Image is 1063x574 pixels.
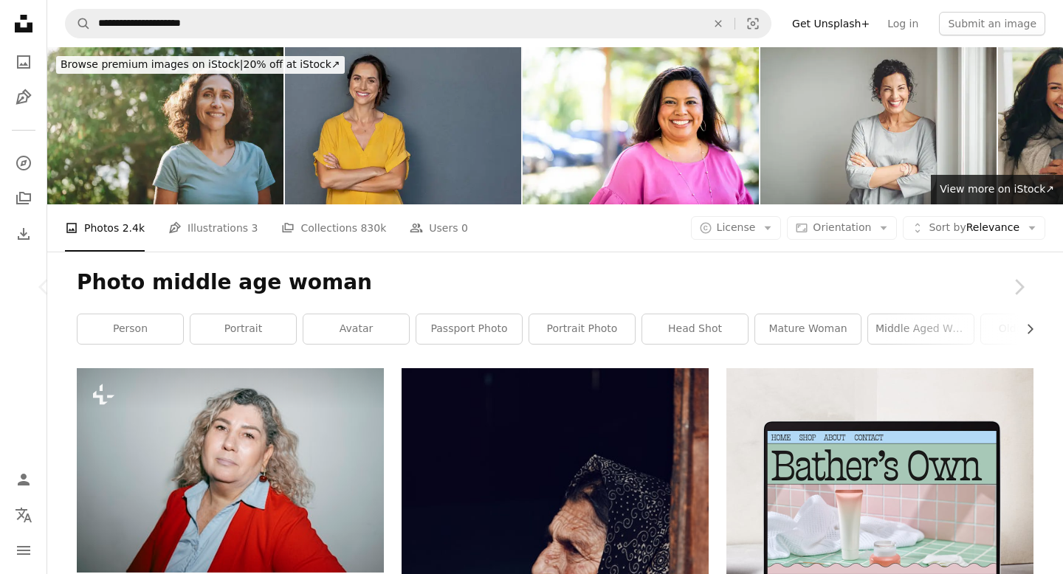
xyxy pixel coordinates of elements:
[77,463,384,477] a: Woman with curly hair wearing a red blazer.
[47,47,283,204] img: Smiling mature woman standing in a park outdoors in the summertime
[56,56,345,74] div: 20% off at iStock ↗
[931,175,1063,204] a: View more on iStock↗
[168,204,258,252] a: Illustrations 3
[9,148,38,178] a: Explore
[903,216,1045,240] button: Sort byRelevance
[410,204,468,252] a: Users 0
[61,58,243,70] span: Browse premium images on iStock |
[529,314,635,344] a: portrait photo
[77,368,384,573] img: Woman with curly hair wearing a red blazer.
[691,216,782,240] button: License
[787,216,897,240] button: Orientation
[77,269,1033,296] h1: Photo middle age woman
[9,500,38,530] button: Language
[755,314,861,344] a: mature woman
[939,12,1045,35] button: Submit an image
[760,47,997,204] img: Portrait of a confident businesswoman
[868,314,974,344] a: middle aged woman
[461,220,468,236] span: 0
[281,204,386,252] a: Collections 830k
[9,536,38,565] button: Menu
[190,314,296,344] a: portrait
[9,184,38,213] a: Collections
[940,183,1054,195] span: View more on iStock ↗
[783,12,878,35] a: Get Unsplash+
[65,9,771,38] form: Find visuals sitewide
[47,47,354,83] a: Browse premium images on iStock|20% off at iStock↗
[735,10,771,38] button: Visual search
[9,83,38,112] a: Illustrations
[974,216,1063,358] a: Next
[78,314,183,344] a: person
[9,465,38,494] a: Log in / Sign up
[813,221,871,233] span: Orientation
[360,220,386,236] span: 830k
[929,221,1019,235] span: Relevance
[9,47,38,77] a: Photos
[717,221,756,233] span: License
[252,220,258,236] span: 3
[878,12,927,35] a: Log in
[642,314,748,344] a: head shot
[303,314,409,344] a: avatar
[523,47,759,204] img: Portrait of a beautiful Hispanic Woman
[929,221,966,233] span: Sort by
[285,47,521,204] img: Happy mature woman smiling on grey wall
[702,10,735,38] button: Clear
[66,10,91,38] button: Search Unsplash
[416,314,522,344] a: passport photo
